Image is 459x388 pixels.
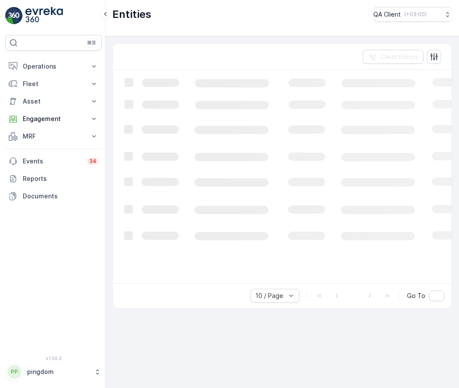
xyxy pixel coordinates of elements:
[7,365,21,379] div: PP
[23,192,98,201] p: Documents
[23,80,84,88] p: Fleet
[5,93,102,110] button: Asset
[25,7,63,24] img: logo_light-DOdMpM7g.png
[5,187,102,205] a: Documents
[23,157,82,166] p: Events
[5,152,102,170] a: Events34
[5,75,102,93] button: Fleet
[404,11,427,18] p: ( +03:00 )
[23,114,84,123] p: Engagement
[23,97,84,106] p: Asset
[5,58,102,75] button: Operations
[5,363,102,381] button: PPpingdom
[5,356,102,361] span: v 1.50.3
[23,62,84,71] p: Operations
[373,7,452,22] button: QA Client(+03:00)
[380,52,418,61] p: Clear Filters
[87,39,96,46] p: ⌘B
[27,367,90,376] p: pingdom
[5,7,23,24] img: logo
[112,7,151,21] p: Entities
[89,158,97,165] p: 34
[363,50,424,64] button: Clear Filters
[23,132,84,141] p: MRF
[373,10,401,19] p: QA Client
[407,291,425,300] span: Go To
[23,174,98,183] p: Reports
[5,128,102,145] button: MRF
[5,110,102,128] button: Engagement
[5,170,102,187] a: Reports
